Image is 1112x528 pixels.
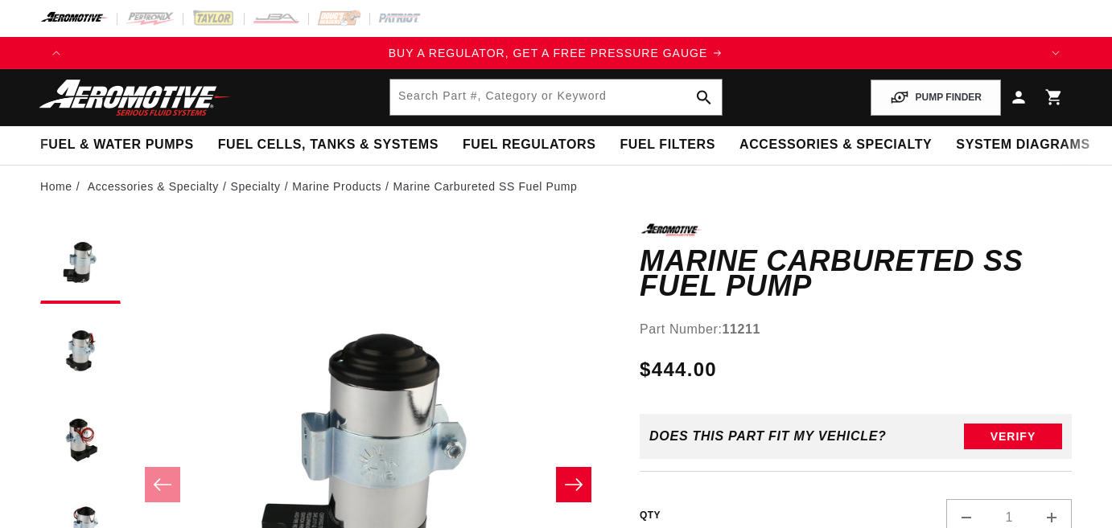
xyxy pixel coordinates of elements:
summary: Fuel Filters [607,126,727,164]
button: Translation missing: en.sections.announcements.next_announcement [1040,37,1072,69]
span: Fuel & Water Pumps [40,137,194,153]
span: $444.00 [640,355,717,384]
div: 1 of 4 [72,44,1040,62]
button: Slide left [145,467,180,502]
div: Part Number: [640,319,1072,340]
img: Aeromotive [35,79,236,117]
nav: breadcrumbs [40,178,1072,195]
h1: Marine Carbureted SS Fuel Pump [640,248,1072,299]
button: Load image 2 in gallery view [40,312,121,392]
li: Marine Carbureted SS Fuel Pump [393,178,578,195]
li: Marine Products [292,178,393,195]
span: Fuel Cells, Tanks & Systems [218,137,439,153]
a: Home [40,178,72,195]
button: PUMP FINDER [871,80,1001,116]
summary: System Diagrams [944,126,1102,164]
button: Slide right [556,467,591,502]
label: QTY [640,509,661,522]
summary: Fuel & Water Pumps [28,126,206,164]
li: Accessories & Specialty [88,178,231,195]
a: BUY A REGULATOR, GET A FREE PRESSURE GAUGE [72,44,1040,62]
span: Fuel Regulators [463,137,595,153]
input: Search by Part Number, Category or Keyword [390,80,722,115]
summary: Accessories & Specialty [727,126,944,164]
li: Specialty [230,178,292,195]
button: Load image 1 in gallery view [40,223,121,304]
span: Fuel Filters [620,137,715,153]
summary: Fuel Cells, Tanks & Systems [206,126,451,164]
summary: Fuel Regulators [451,126,607,164]
button: Load image 3 in gallery view [40,400,121,481]
span: BUY A REGULATOR, GET A FREE PRESSURE GAUGE [389,47,708,59]
button: search button [686,80,722,115]
button: Translation missing: en.sections.announcements.previous_announcement [40,37,72,69]
div: Announcement [72,44,1040,62]
button: Verify [964,424,1062,449]
span: Accessories & Specialty [739,137,932,153]
div: Does This part fit My vehicle? [649,429,887,444]
span: System Diagrams [956,137,1089,153]
strong: 11211 [722,322,760,336]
